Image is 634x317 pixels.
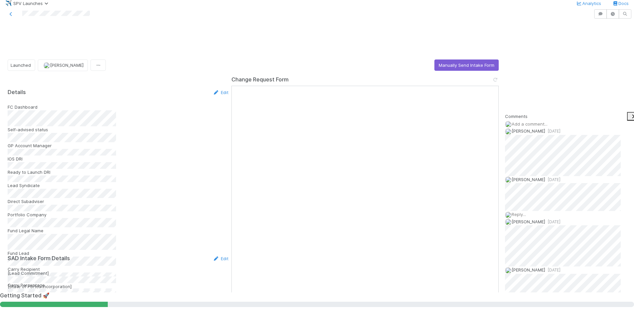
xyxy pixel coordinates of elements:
h5: Change Request Form [231,76,288,83]
div: IOS DRI [8,156,228,162]
span: [PERSON_NAME] [512,267,545,272]
button: [PERSON_NAME] [38,59,88,71]
span: [PERSON_NAME] [512,177,545,182]
span: [DATE] [545,219,560,224]
span: SPV Launches [13,1,51,6]
h5: SAD Intake Form Details [8,255,70,262]
h5: Details [8,89,26,96]
span: Comments [505,113,528,120]
img: avatar_8fe3758e-7d23-4e6b-a9f5-b81892974716.png [505,267,512,274]
a: Docs [612,1,629,6]
span: [DATE] [545,267,560,272]
span: [DATE] [545,129,560,134]
span: [DATE] [545,177,560,182]
a: Edit [213,90,228,95]
span: [PERSON_NAME] [50,62,84,68]
span: Add a comment... [512,121,547,127]
span: Reply... [512,212,526,217]
div: [Lead Commitment] [8,270,228,276]
span: [PERSON_NAME] [512,219,545,224]
div: GP Account Manager [8,142,228,149]
div: [State of Portco Incorporation] [8,283,228,290]
img: avatar_7d33b4c2-6dd7-4bf3-9761-6f087fa0f5c6.png [505,212,512,218]
button: Manually Send Intake Form [434,59,499,71]
span: ✈️ [5,0,12,6]
img: avatar_8fe3758e-7d23-4e6b-a9f5-b81892974716.png [43,62,50,69]
div: Self-advised status [8,126,228,133]
a: Edit [213,256,228,261]
div: FC Dashboard [8,104,228,110]
img: avatar_aa70801e-8de5-4477-ab9d-eb7c67de69c1.png [505,219,512,225]
img: avatar_8fe3758e-7d23-4e6b-a9f5-b81892974716.png [505,176,512,183]
span: [PERSON_NAME] [512,128,545,134]
a: Analytics [576,1,601,6]
img: avatar_aa70801e-8de5-4477-ab9d-eb7c67de69c1.png [505,128,512,135]
img: avatar_7d33b4c2-6dd7-4bf3-9761-6f087fa0f5c6.png [505,121,512,128]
